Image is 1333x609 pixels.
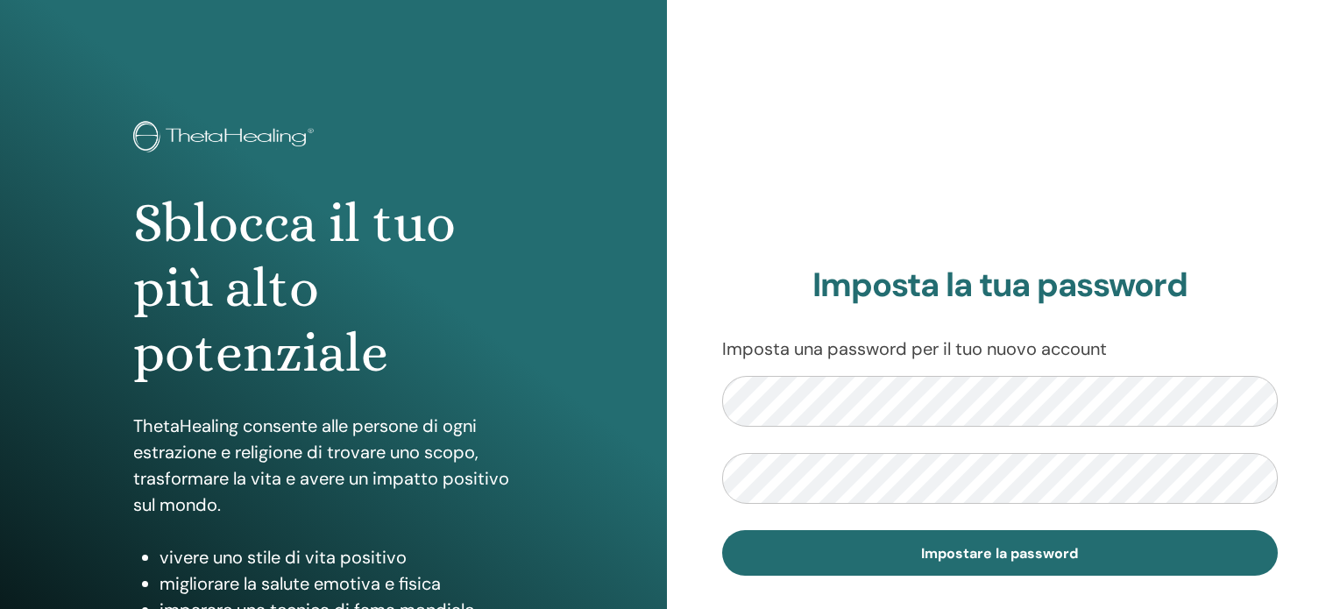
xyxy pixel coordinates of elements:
button: Impostare la password [722,530,1279,576]
h1: Sblocca il tuo più alto potenziale [133,191,534,386]
span: Impostare la password [921,544,1078,563]
h2: Imposta la tua password [722,266,1279,306]
li: vivere uno stile di vita positivo [160,544,534,570]
p: ThetaHealing consente alle persone di ogni estrazione e religione di trovare uno scopo, trasforma... [133,413,534,518]
li: migliorare la salute emotiva e fisica [160,570,534,597]
p: Imposta una password per il tuo nuovo account [722,336,1279,362]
